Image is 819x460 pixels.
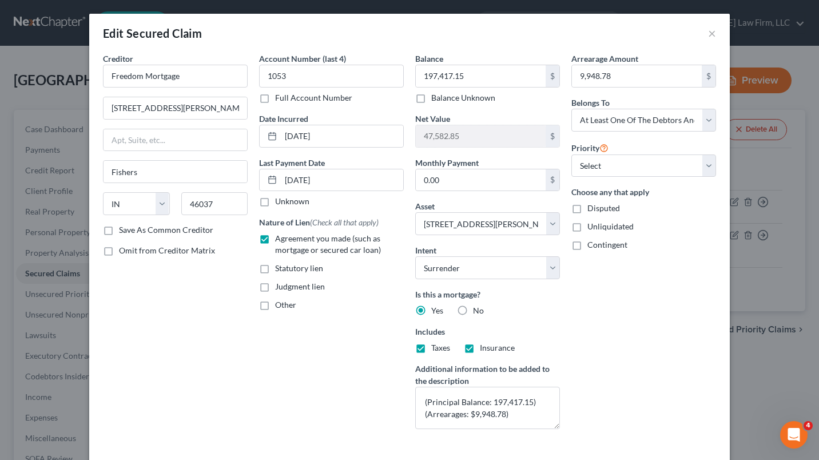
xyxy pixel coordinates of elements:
input: XXXX [259,65,404,88]
span: 4 [804,421,813,430]
input: MM/DD/YYYY [281,125,403,147]
span: Yes [431,306,443,315]
span: Contingent [587,240,627,249]
span: Unliquidated [587,221,634,231]
label: Priority [571,141,609,154]
div: Edit Secured Claim [103,25,202,41]
label: Additional information to be added to the description [415,363,560,387]
iframe: Intercom live chat [780,421,808,449]
span: Belongs To [571,98,610,108]
input: Enter address... [104,97,247,119]
label: Balance [415,53,443,65]
label: Last Payment Date [259,157,325,169]
span: Asset [415,201,435,211]
input: Search creditor by name... [103,65,248,88]
input: 0.00 [572,65,702,87]
span: Statutory lien [275,263,323,273]
input: MM/DD/YYYY [281,169,403,191]
span: Disputed [587,203,620,213]
label: Includes [415,326,560,338]
span: Agreement you made (such as mortgage or secured car loan) [275,233,381,255]
label: Net Value [415,113,450,125]
label: Unknown [275,196,309,207]
label: Choose any that apply [571,186,716,198]
button: × [708,26,716,40]
label: Date Incurred [259,113,308,125]
label: Full Account Number [275,92,352,104]
label: Is this a mortgage? [415,288,560,300]
label: Account Number (last 4) [259,53,346,65]
input: 0.00 [416,65,546,87]
div: $ [546,169,559,191]
span: Other [275,300,296,310]
span: Insurance [480,343,515,352]
span: Creditor [103,54,133,64]
input: 0.00 [416,169,546,191]
input: Enter zip... [181,192,248,215]
label: Intent [415,244,436,256]
div: $ [546,125,559,147]
input: 0.00 [416,125,546,147]
label: Nature of Lien [259,216,379,228]
label: Balance Unknown [431,92,495,104]
span: No [473,306,484,315]
label: Monthly Payment [415,157,479,169]
label: Save As Common Creditor [119,224,213,236]
div: $ [702,65,715,87]
span: (Check all that apply) [310,217,379,227]
input: Apt, Suite, etc... [104,129,247,151]
div: $ [546,65,559,87]
span: Omit from Creditor Matrix [119,245,215,255]
label: Arrearage Amount [571,53,638,65]
span: Judgment lien [275,281,325,291]
span: Taxes [431,343,450,352]
input: Enter city... [104,161,247,183]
